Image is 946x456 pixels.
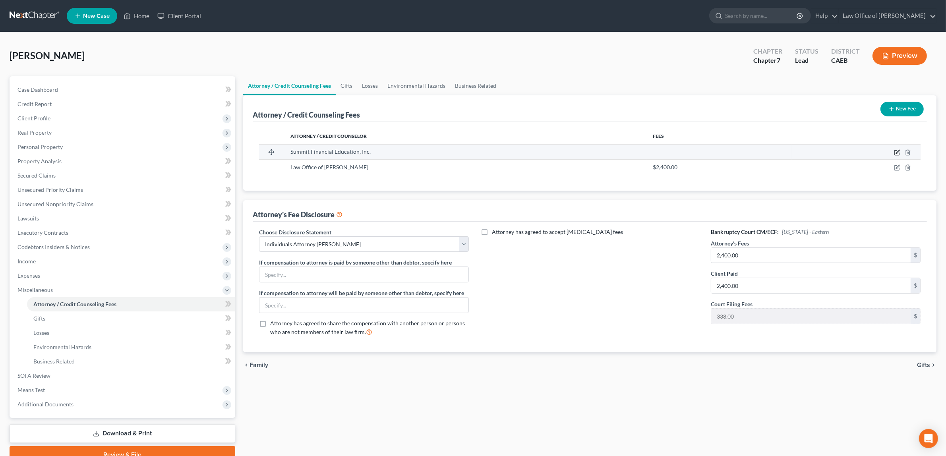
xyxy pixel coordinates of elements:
[259,267,468,282] input: Specify...
[711,300,753,308] label: Court Filing Fees
[753,56,782,65] div: Chapter
[782,228,829,235] span: [US_STATE] - Eastern
[11,183,235,197] a: Unsecured Priority Claims
[11,226,235,240] a: Executory Contracts
[795,47,818,56] div: Status
[253,110,360,120] div: Attorney / Credit Counseling Fees
[17,401,74,408] span: Additional Documents
[383,76,450,95] a: Environmental Hazards
[83,13,110,19] span: New Case
[27,326,235,340] a: Losses
[357,76,383,95] a: Losses
[831,47,860,56] div: District
[290,133,367,139] span: Attorney / Credit Counselor
[33,301,116,307] span: Attorney / Credit Counseling Fees
[153,9,205,23] a: Client Portal
[10,50,85,61] span: [PERSON_NAME]
[711,269,738,278] label: Client Paid
[11,97,235,111] a: Credit Report
[17,143,63,150] span: Personal Property
[27,297,235,311] a: Attorney / Credit Counseling Fees
[753,47,782,56] div: Chapter
[795,56,818,65] div: Lead
[917,362,930,368] span: Gifts
[243,362,268,368] button: chevron_left Family
[711,239,749,247] label: Attorney's Fees
[17,229,68,236] span: Executory Contracts
[777,56,780,64] span: 7
[243,362,250,368] i: chevron_left
[250,362,268,368] span: Family
[653,164,677,170] span: $2,400.00
[33,344,91,350] span: Environmental Hazards
[11,369,235,383] a: SOFA Review
[930,362,936,368] i: chevron_right
[259,289,464,297] label: If compensation to attorney will be paid by someone other than debtor, specify here
[725,8,798,23] input: Search by name...
[17,372,50,379] span: SOFA Review
[17,115,50,122] span: Client Profile
[27,311,235,326] a: Gifts
[911,278,920,293] div: $
[911,309,920,324] div: $
[450,76,501,95] a: Business Related
[919,429,938,448] div: Open Intercom Messenger
[17,158,62,164] span: Property Analysis
[17,215,39,222] span: Lawsuits
[839,9,936,23] a: Law Office of [PERSON_NAME]
[711,228,921,236] h6: Bankruptcy Court CM/ECF:
[711,309,911,324] input: 0.00
[11,154,235,168] a: Property Analysis
[880,102,924,116] button: New Fee
[33,329,49,336] span: Losses
[811,9,838,23] a: Help
[711,278,911,293] input: 0.00
[270,320,465,335] span: Attorney has agreed to share the compensation with another person or persons who are not members ...
[11,168,235,183] a: Secured Claims
[917,362,936,368] button: Gifts chevron_right
[11,197,235,211] a: Unsecured Nonpriority Claims
[243,76,336,95] a: Attorney / Credit Counseling Fees
[17,86,58,93] span: Case Dashboard
[492,228,623,235] span: Attorney has agreed to accept [MEDICAL_DATA] fees
[33,358,75,365] span: Business Related
[17,186,83,193] span: Unsecured Priority Claims
[33,315,45,322] span: Gifts
[259,258,452,267] label: If compensation to attorney is paid by someone other than debtor, specify here
[290,148,371,155] span: Summit Financial Education, Inc.
[336,76,357,95] a: Gifts
[17,100,52,107] span: Credit Report
[11,83,235,97] a: Case Dashboard
[17,129,52,136] span: Real Property
[253,210,342,219] div: Attorney's Fee Disclosure
[711,248,911,263] input: 0.00
[120,9,153,23] a: Home
[17,386,45,393] span: Means Test
[27,354,235,369] a: Business Related
[17,272,40,279] span: Expenses
[290,164,368,170] span: Law Office of [PERSON_NAME]
[259,228,331,236] label: Choose Disclosure Statement
[653,133,664,139] span: Fees
[872,47,927,65] button: Preview
[17,243,90,250] span: Codebtors Insiders & Notices
[10,424,235,443] a: Download & Print
[17,172,56,179] span: Secured Claims
[259,298,468,313] input: Specify...
[831,56,860,65] div: CAEB
[911,248,920,263] div: $
[17,258,36,265] span: Income
[17,201,93,207] span: Unsecured Nonpriority Claims
[27,340,235,354] a: Environmental Hazards
[17,286,53,293] span: Miscellaneous
[11,211,235,226] a: Lawsuits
